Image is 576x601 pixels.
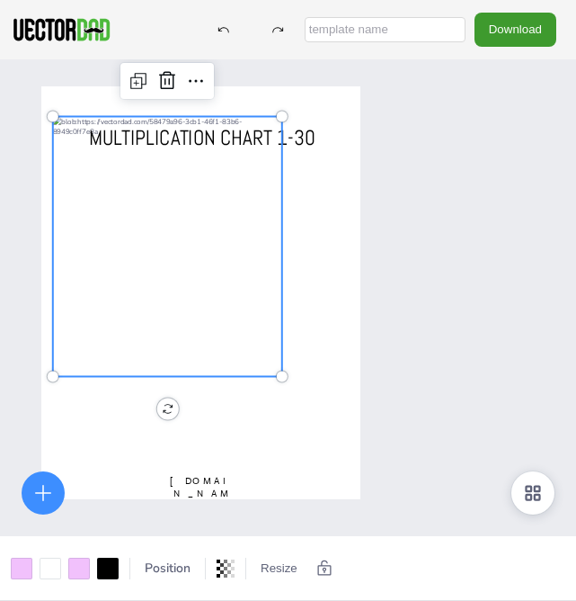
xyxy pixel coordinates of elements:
[305,17,465,42] input: template name
[253,554,305,583] button: Resize
[474,13,556,46] button: Download
[141,560,194,577] span: Position
[89,124,315,151] span: MULTIPLICATION CHART 1-30
[11,16,112,43] img: VectorDad-1.png
[170,475,235,513] span: [DOMAIN_NAME]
